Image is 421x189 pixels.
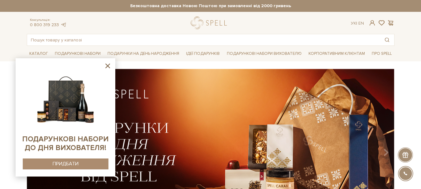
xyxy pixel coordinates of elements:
[356,21,357,26] span: |
[306,48,367,59] a: Корпоративним клієнтам
[105,49,182,59] a: Подарунки на День народження
[30,18,67,22] span: Консультація:
[30,22,59,27] a: 0 800 319 233
[184,49,222,59] a: Ідеї подарунків
[27,34,380,45] input: Пошук товару у каталозі
[369,49,394,59] a: Про Spell
[52,49,103,59] a: Подарункові набори
[351,21,364,26] div: Ук
[60,22,67,27] a: telegram
[27,49,50,59] a: Каталог
[27,3,395,9] strong: Безкоштовна доставка Новою Поштою при замовленні від 2000 гривень
[380,34,394,45] button: Пошук товару у каталозі
[224,48,304,59] a: Подарункові набори вихователю
[358,21,364,26] a: En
